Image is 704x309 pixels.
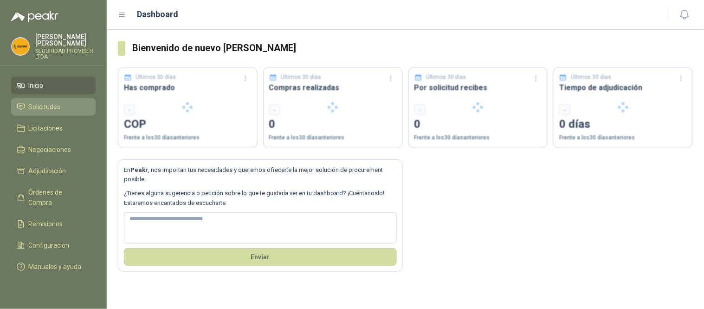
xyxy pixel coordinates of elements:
[35,33,96,46] p: [PERSON_NAME] [PERSON_NAME]
[124,248,397,266] button: Envíar
[35,48,96,59] p: SEGURIDAD PROVISER LTDA
[29,123,63,133] span: Licitaciones
[11,215,96,233] a: Remisiones
[29,102,61,112] span: Solicitudes
[11,162,96,180] a: Adjudicación
[11,184,96,211] a: Órdenes de Compra
[11,119,96,137] a: Licitaciones
[11,11,58,22] img: Logo peakr
[11,77,96,94] a: Inicio
[29,219,63,229] span: Remisiones
[11,141,96,158] a: Negociaciones
[137,8,179,21] h1: Dashboard
[133,41,693,55] h3: Bienvenido de nuevo [PERSON_NAME]
[29,187,87,208] span: Órdenes de Compra
[124,189,397,208] p: ¿Tienes alguna sugerencia o petición sobre lo que te gustaría ver en tu dashboard? ¡Cuéntanoslo! ...
[29,166,66,176] span: Adjudicación
[124,165,397,184] p: En , nos importan tus necesidades y queremos ofrecerte la mejor solución de procurement posible.
[29,240,70,250] span: Configuración
[11,237,96,254] a: Configuración
[11,258,96,276] a: Manuales y ayuda
[11,98,96,116] a: Solicitudes
[12,38,29,55] img: Company Logo
[130,166,148,173] b: Peakr
[29,262,82,272] span: Manuales y ayuda
[29,145,71,155] span: Negociaciones
[29,80,44,91] span: Inicio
